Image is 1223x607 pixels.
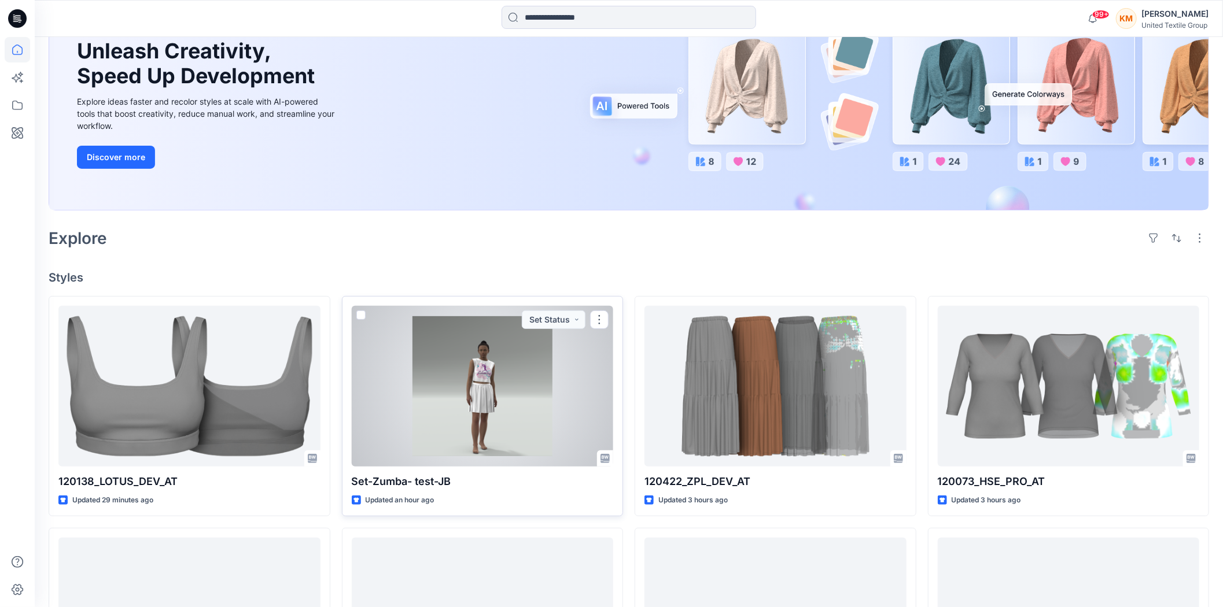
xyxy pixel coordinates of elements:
a: 120138_LOTUS_DEV_AT [58,306,321,467]
p: Updated 29 minutes ago [72,494,153,506]
p: 120138_LOTUS_DEV_AT [58,473,321,490]
p: Updated 3 hours ago [952,494,1021,506]
a: Discover more [77,146,337,169]
h4: Styles [49,271,1209,284]
div: KM [1116,8,1137,29]
div: United Textile Group [1141,21,1209,29]
p: 120073_HSE_PRO_AT [938,473,1200,490]
p: Updated an hour ago [366,494,434,506]
h1: Unleash Creativity, Speed Up Development [77,39,320,88]
a: 120073_HSE_PRO_AT [938,306,1200,467]
div: Explore ideas faster and recolor styles at scale with AI-powered tools that boost creativity, red... [77,95,337,132]
p: 120422_ZPL_DEV_AT [644,473,907,490]
div: [PERSON_NAME] [1141,7,1209,21]
a: 120422_ZPL_DEV_AT [644,306,907,467]
p: Updated 3 hours ago [658,494,728,506]
p: Set-Zumba- test-JB [352,473,614,490]
button: Discover more [77,146,155,169]
h2: Explore [49,229,107,247]
a: Set-Zumba- test-JB [352,306,614,467]
span: 99+ [1092,10,1110,19]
